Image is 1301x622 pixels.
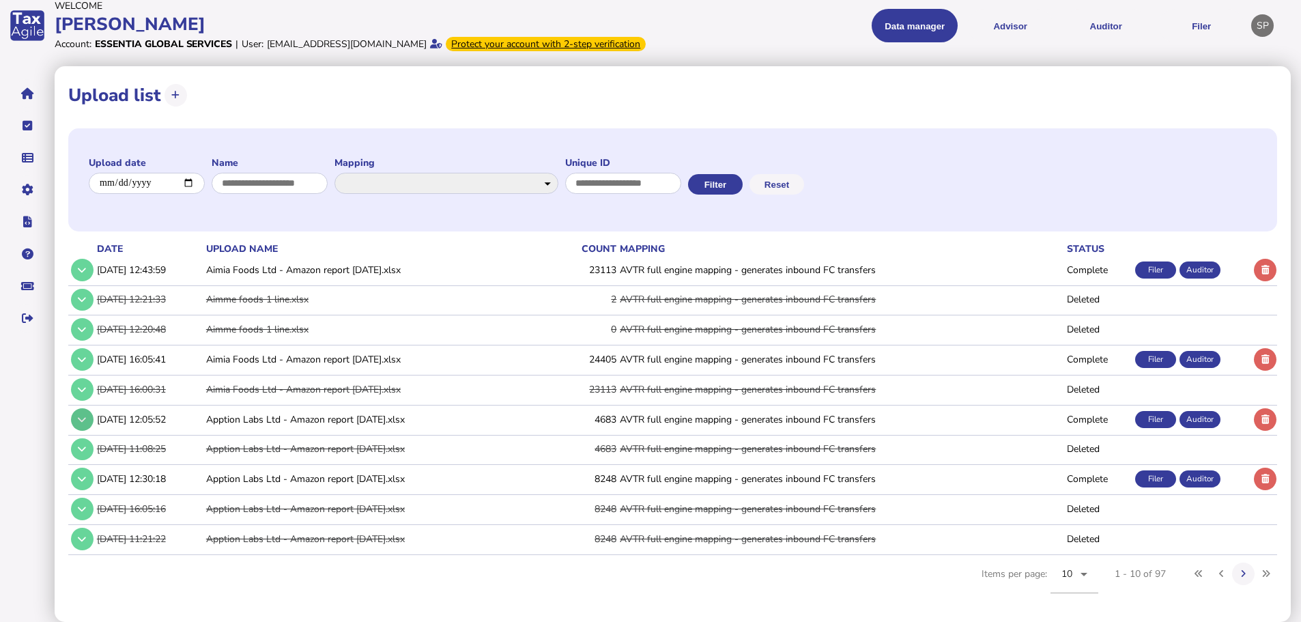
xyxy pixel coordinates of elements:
[71,289,94,311] button: Show/hide row detail
[1254,408,1276,431] button: Delete upload
[1064,465,1132,493] td: Complete
[165,84,187,107] button: Upload transactions
[1135,470,1176,487] div: Filer
[334,156,558,169] label: Mapping
[617,465,1064,493] td: AVTR full engine mapping - generates inbound FC transfers
[55,38,91,51] div: Account:
[552,285,617,313] td: 2
[71,498,94,520] button: Show/hide row detail
[688,174,743,195] button: Filter
[617,524,1064,552] td: AVTR full engine mapping - generates inbound FC transfers
[1135,411,1176,428] div: Filer
[1180,261,1220,279] div: Auditor
[1064,405,1132,433] td: Complete
[1255,563,1277,585] button: Last page
[1050,555,1098,608] mat-form-field: Change page size
[617,285,1064,313] td: AVTR full engine mapping - generates inbound FC transfers
[55,12,646,36] div: [PERSON_NAME]
[94,345,203,373] td: [DATE] 16:05:41
[552,524,617,552] td: 8248
[71,259,94,281] button: Show/hide row detail
[71,528,94,550] button: Show/hide row detail
[203,465,552,493] td: Apption Labs Ltd - Amazon report [DATE].xlsx
[1180,411,1220,428] div: Auditor
[1232,563,1255,585] button: Next page
[203,345,552,373] td: Aimia Foods Ltd - Amazon report [DATE].xlsx
[1115,567,1166,580] div: 1 - 10 of 97
[203,285,552,313] td: Aimme foods 1 line.xlsx
[1061,567,1073,580] span: 10
[13,304,42,333] button: Sign out
[617,345,1064,373] td: AVTR full engine mapping - generates inbound FC transfers
[94,315,203,343] td: [DATE] 12:20:48
[13,272,42,300] button: Raise a support ticket
[267,38,427,51] div: [EMAIL_ADDRESS][DOMAIN_NAME]
[203,435,552,463] td: Apption Labs Ltd - Amazon report [DATE].xlsx
[446,37,646,51] div: From Oct 1, 2025, 2-step verification will be required to login. Set it up now...
[94,524,203,552] td: [DATE] 11:21:22
[235,38,238,51] div: |
[1158,9,1244,42] button: Filer
[1135,351,1176,368] div: Filer
[653,9,1245,42] menu: navigate products
[617,495,1064,523] td: AVTR full engine mapping - generates inbound FC transfers
[94,435,203,463] td: [DATE] 11:08:25
[94,256,203,284] td: [DATE] 12:43:59
[749,174,804,195] button: Reset
[89,156,205,169] label: Upload date
[94,495,203,523] td: [DATE] 16:05:16
[1188,563,1210,585] button: First page
[13,143,42,172] button: Data manager
[617,375,1064,403] td: AVTR full engine mapping - generates inbound FC transfers
[242,38,263,51] div: User:
[617,405,1064,433] td: AVTR full engine mapping - generates inbound FC transfers
[872,9,958,42] button: Shows a dropdown of Data manager options
[1254,259,1276,281] button: Delete upload
[95,38,232,51] div: Essentia Global Services
[1063,9,1149,42] button: Auditor
[1064,345,1132,373] td: Complete
[94,465,203,493] td: [DATE] 12:30:18
[13,208,42,236] button: Developer hub links
[617,256,1064,284] td: AVTR full engine mapping - generates inbound FC transfers
[71,438,94,461] button: Show/hide row detail
[212,156,328,169] label: Name
[1064,315,1132,343] td: Deleted
[94,242,203,256] th: date
[617,242,1064,256] th: mapping
[617,435,1064,463] td: AVTR full engine mapping - generates inbound FC transfers
[552,315,617,343] td: 0
[13,175,42,204] button: Manage settings
[552,256,617,284] td: 23113
[1064,435,1132,463] td: Deleted
[203,495,552,523] td: Apption Labs Ltd - Amazon report [DATE].xlsx
[1210,563,1233,585] button: Previous page
[13,111,42,140] button: Tasks
[430,39,442,48] i: Email verified
[1135,261,1176,279] div: Filer
[94,285,203,313] td: [DATE] 12:21:33
[1251,14,1274,37] div: Profile settings
[203,315,552,343] td: Aimme foods 1 line.xlsx
[203,375,552,403] td: Aimia Foods Ltd - Amazon report [DATE].xlsx
[1254,348,1276,371] button: Delete upload
[1180,470,1220,487] div: Auditor
[203,405,552,433] td: Apption Labs Ltd - Amazon report [DATE].xlsx
[71,378,94,401] button: Show/hide row detail
[1064,524,1132,552] td: Deleted
[552,435,617,463] td: 4683
[552,495,617,523] td: 8248
[71,318,94,341] button: Show/hide row detail
[1064,242,1132,256] th: status
[13,240,42,268] button: Help pages
[1064,495,1132,523] td: Deleted
[13,79,42,108] button: Home
[94,375,203,403] td: [DATE] 16:00:31
[1064,256,1132,284] td: Complete
[565,156,681,169] label: Unique ID
[967,9,1053,42] button: Shows a dropdown of VAT Advisor options
[1064,375,1132,403] td: Deleted
[203,524,552,552] td: Apption Labs Ltd - Amazon report [DATE].xlsx
[1064,285,1132,313] td: Deleted
[71,348,94,371] button: Show/hide row detail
